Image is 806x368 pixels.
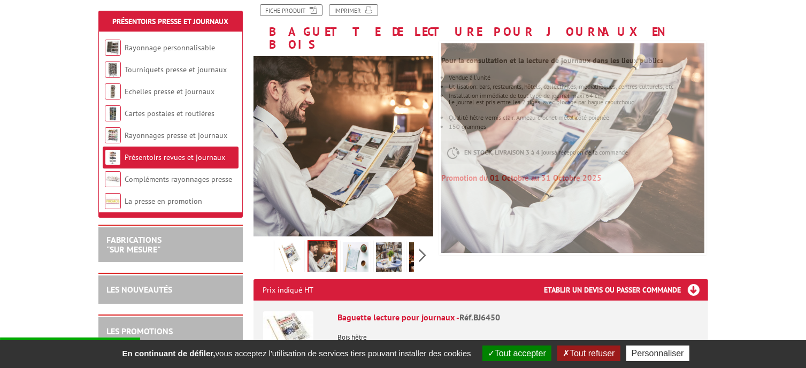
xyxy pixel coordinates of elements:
[277,242,302,275] img: presentoirs_brochures_bj6450_1.jpg
[105,105,121,121] img: Cartes postales et routières
[105,83,121,99] img: Echelles presse et journaux
[125,196,202,206] a: La presse en promotion
[122,349,215,358] strong: En continuant de défiler,
[482,346,551,361] button: Tout accepter
[409,242,435,275] img: presentoirs_brochures_bj6450_5.jpg
[263,279,314,301] p: Prix indiqué HT
[125,43,215,52] a: Rayonnage personnalisable
[105,149,121,165] img: Présentoirs revues et journaux
[460,312,501,323] span: Réf.BJ6450
[376,242,402,275] img: presentoirs_brochures_bj6450_4.jpg
[125,131,227,140] a: Rayonnages presse et journaux
[343,242,369,275] img: presentoirs_brochures_bj6450_3.jpg
[105,171,121,187] img: Compléments rayonnages presse
[263,311,313,362] img: Baguette lecture pour journaux
[125,109,214,118] a: Cartes postales et routières
[125,65,227,74] a: Tourniquets presse et journaux
[309,241,336,274] img: presentoirs_brochures_bj6450_2.jpg
[557,346,620,361] button: Tout refuser
[418,247,428,264] span: Next
[338,326,698,356] p: Bois hêtre Longueur totale 80 cm Marron
[105,62,121,78] img: Tourniquets presse et journaux
[106,326,173,336] a: LES PROMOTIONS
[329,4,378,16] a: Imprimer
[105,193,121,209] img: La presse en promotion
[544,279,708,301] h3: Etablir un devis ou passer commande
[105,127,121,143] img: Rayonnages presse et journaux
[125,87,214,96] a: Echelles presse et journaux
[626,346,689,361] button: Personnaliser (fenêtre modale)
[112,17,228,26] a: Présentoirs Presse et Journaux
[125,174,232,184] a: Compléments rayonnages presse
[106,234,162,255] a: FABRICATIONS"Sur Mesure"
[338,311,698,324] div: Baguette lecture pour journaux -
[260,4,323,16] a: Fiche produit
[125,152,225,162] a: Présentoirs revues et journaux
[106,284,172,295] a: LES NOUVEAUTÉS
[105,40,121,56] img: Rayonnage personnalisable
[117,349,476,358] span: vous acceptez l'utilisation de services tiers pouvant installer des cookies
[254,56,434,236] img: presentoirs_brochures_bj6450_2.jpg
